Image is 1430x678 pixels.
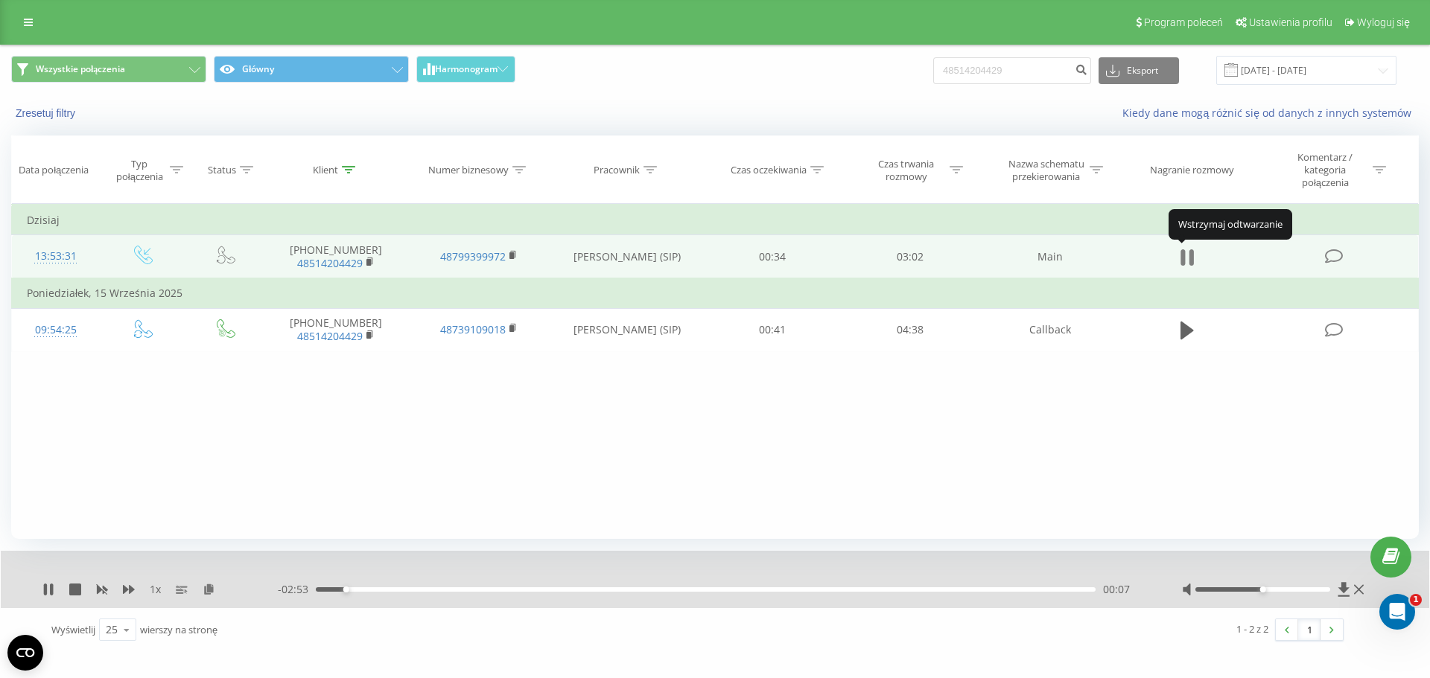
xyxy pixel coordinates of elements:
[36,63,125,75] span: Wszystkie połączenia
[7,635,43,671] button: Open CMP widget
[1006,158,1086,183] div: Nazwa schematu przekierowania
[1236,621,1268,636] div: 1 - 2 z 2
[11,106,83,120] button: Zresetuj filtry
[214,56,409,83] button: Główny
[51,623,95,636] span: Wyświetlij
[550,235,704,279] td: [PERSON_NAME] (SIP)
[731,164,807,176] div: Czas oczekiwania
[343,586,349,592] div: Accessibility label
[278,582,316,597] span: - 02:53
[112,158,166,183] div: Typ połączenia
[435,64,498,74] span: Harmonogram
[106,622,118,637] div: 25
[704,308,841,351] td: 00:41
[1144,16,1223,28] span: Program poleceń
[297,329,363,343] a: 48514204429
[264,308,407,351] td: [PHONE_NUMBER]
[27,316,85,345] div: 09:54:25
[1099,57,1179,84] button: Eksport
[208,164,236,176] div: Status
[12,205,1419,235] td: Dzisiaj
[1298,619,1321,640] a: 1
[841,308,978,351] td: 04:38
[1282,151,1369,189] div: Komentarz / kategoria połączenia
[140,623,217,636] span: wierszy na stronę
[1410,594,1422,606] span: 1
[979,235,1122,279] td: Main
[264,235,407,279] td: [PHONE_NUMBER]
[550,308,704,351] td: [PERSON_NAME] (SIP)
[297,256,363,270] a: 48514204429
[979,308,1122,351] td: Callback
[313,164,338,176] div: Klient
[594,164,640,176] div: Pracownik
[19,164,89,176] div: Data połączenia
[428,164,509,176] div: Numer biznesowy
[1150,164,1234,176] div: Nagranie rozmowy
[704,235,841,279] td: 00:34
[1169,209,1292,239] div: Wstrzymaj odtwarzanie
[1357,16,1410,28] span: Wyloguj się
[11,56,206,83] button: Wszystkie połączenia
[440,249,506,263] a: 48799399972
[12,278,1419,308] td: Poniedziałek, 15 Września 2025
[1249,16,1332,28] span: Ustawienia profilu
[1259,586,1265,592] div: Accessibility label
[1122,106,1419,120] a: Kiedy dane mogą różnić się od danych z innych systemów
[866,158,946,183] div: Czas trwania rozmowy
[933,57,1091,84] input: Wyszukiwanie według numeru
[27,242,85,271] div: 13:53:31
[150,582,161,597] span: 1 x
[1379,594,1415,630] iframe: Intercom live chat
[841,235,978,279] td: 03:02
[1103,582,1130,597] span: 00:07
[440,322,506,336] a: 48739109018
[416,56,515,83] button: Harmonogram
